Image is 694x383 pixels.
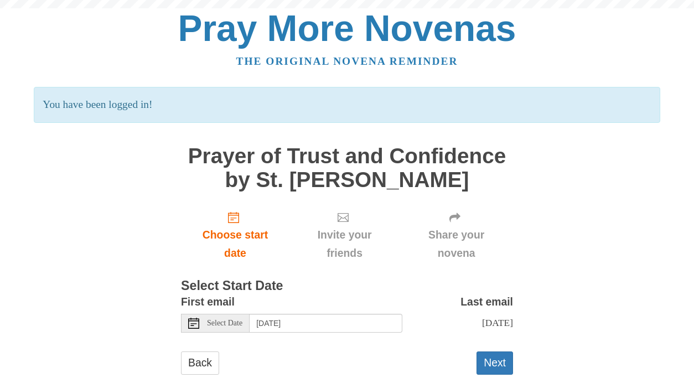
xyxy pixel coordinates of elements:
[34,87,660,123] p: You have been logged in!
[411,226,502,262] span: Share your novena
[181,279,513,293] h3: Select Start Date
[400,203,513,268] div: Click "Next" to confirm your start date first.
[181,144,513,191] h1: Prayer of Trust and Confidence by St. [PERSON_NAME]
[460,293,513,311] label: Last email
[192,226,278,262] span: Choose start date
[236,55,458,67] a: The original novena reminder
[181,203,289,268] a: Choose start date
[181,351,219,374] a: Back
[181,293,235,311] label: First email
[289,203,400,268] div: Click "Next" to confirm your start date first.
[207,319,242,327] span: Select Date
[178,8,516,49] a: Pray More Novenas
[477,351,513,374] button: Next
[482,317,513,328] span: [DATE]
[301,226,389,262] span: Invite your friends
